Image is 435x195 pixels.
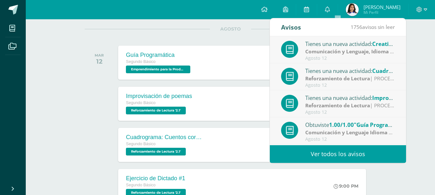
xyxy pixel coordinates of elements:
[305,66,395,75] div: Tienes una nueva actividad:
[305,40,395,48] div: Tienes una nueva actividad:
[270,145,406,163] a: Ver todos los avisos
[126,52,192,58] div: Guía Programática
[126,59,156,64] span: Segundo Básico
[126,183,156,187] span: Segundo Básico
[364,4,401,10] span: [PERSON_NAME]
[346,3,359,16] img: 9a6b047da37c34ba5f17e3e2be841e30.png
[95,58,104,65] div: 12
[126,93,192,100] div: Improvisación de poemas
[305,137,395,142] div: Agosto 12
[126,107,186,114] span: Reforzamiento de Lectura '2.1'
[126,142,156,146] span: Segundo Básico
[305,93,395,102] div: Tienes una nueva actividad:
[126,148,186,155] span: Reforzamiento de Lectura '2.1'
[305,110,395,115] div: Agosto 12
[305,75,395,82] div: | PROCEDIMENTAL
[126,66,190,73] span: Emprendimiento para la Productividad '2.1'
[305,56,395,61] div: Agosto 12
[95,53,104,58] div: MAR
[126,134,203,141] div: Cuadrograma: Cuentos cortos
[351,23,362,31] span: 1756
[334,183,358,189] div: 9:00 PM
[305,102,395,109] div: | PROCEDIMENTAL
[329,121,354,129] span: 1.00/1.00
[305,83,395,88] div: Agosto 12
[305,102,370,109] strong: Reforzamiento de Lectura
[305,75,370,82] strong: Reforzamiento de Lectura
[210,26,251,32] span: AGOSTO
[305,48,395,55] div: | PROCEDIMENTAL
[126,101,156,105] span: Segundo Básico
[354,121,411,129] span: "Guía Programática."
[305,129,408,136] strong: Comunicación y Lenguaje Idioma Español
[351,23,395,31] span: avisos sin leer
[126,175,187,182] div: Ejercicio de Dictado #1
[364,10,401,15] span: Mi Perfil
[305,129,395,136] div: | ACTITUDINAL
[305,120,395,129] div: Obtuviste en
[305,48,416,55] strong: Comunicación y Lenguaje, Idioma Extranjero
[281,18,301,36] div: Avisos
